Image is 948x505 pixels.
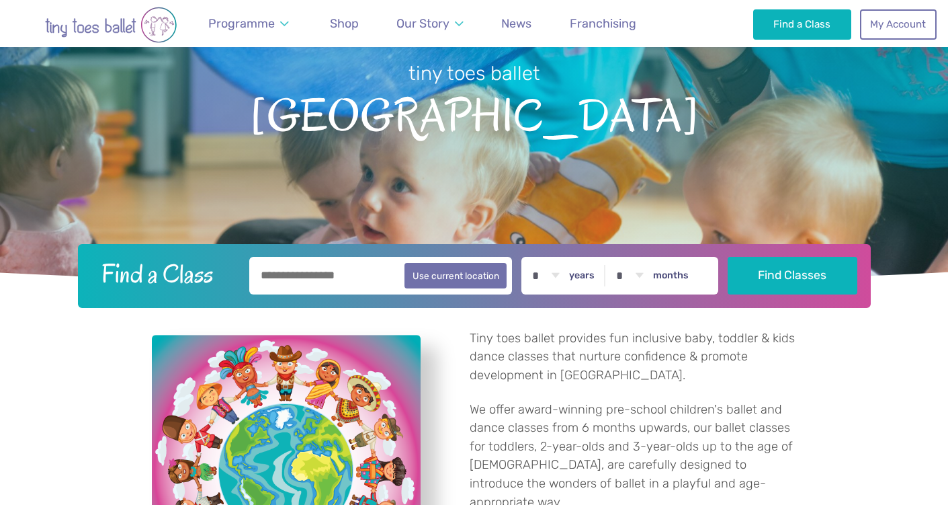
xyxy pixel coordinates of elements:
[653,270,689,282] label: months
[396,16,449,30] span: Our Story
[564,9,642,39] a: Franchising
[753,9,852,39] a: Find a Class
[570,16,636,30] span: Franchising
[728,257,857,295] button: Find Classes
[330,16,359,30] span: Shop
[202,9,295,39] a: Programme
[470,329,797,385] p: Tiny toes ballet provides fun inclusive baby, toddler & kids dance classes that nurture confidenc...
[404,263,507,288] button: Use current location
[390,9,470,39] a: Our Story
[24,87,924,141] span: [GEOGRAPHIC_DATA]
[208,16,275,30] span: Programme
[569,270,595,282] label: years
[860,9,937,39] a: My Account
[17,7,205,43] img: tiny toes ballet
[495,9,537,39] a: News
[501,16,531,30] span: News
[408,62,540,85] small: tiny toes ballet
[91,257,240,290] h2: Find a Class
[324,9,365,39] a: Shop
